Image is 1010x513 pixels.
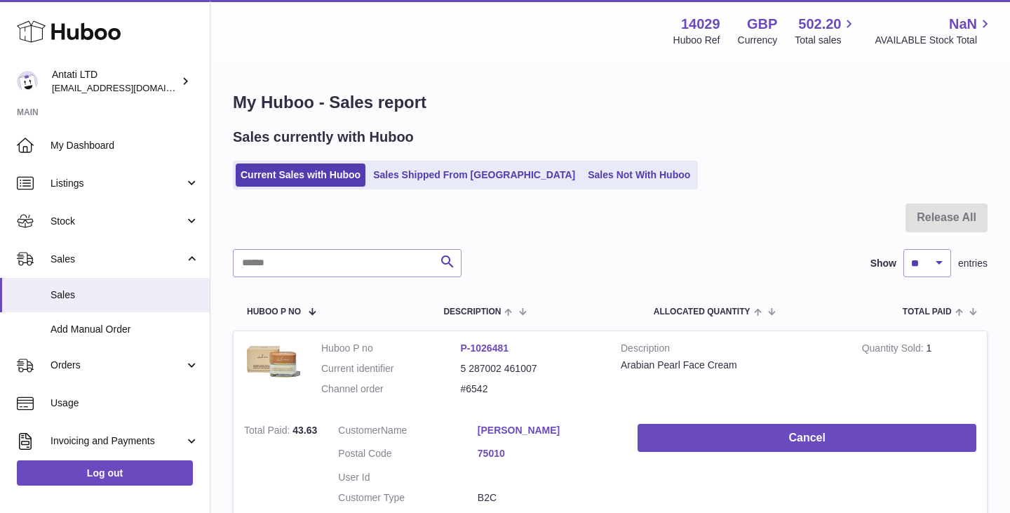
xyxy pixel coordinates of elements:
[851,331,987,413] td: 1
[461,362,600,375] dd: 5 287002 461007
[338,491,478,505] dt: Customer Type
[50,253,184,266] span: Sales
[338,447,478,464] dt: Postal Code
[236,164,365,187] a: Current Sales with Huboo
[583,164,695,187] a: Sales Not With Huboo
[478,491,617,505] dd: B2C
[478,424,617,437] a: [PERSON_NAME]
[621,359,841,372] div: Arabian Pearl Face Cream
[50,177,184,190] span: Listings
[461,382,600,396] dd: #6542
[50,139,199,152] span: My Dashboard
[798,15,841,34] span: 502.20
[50,397,199,410] span: Usage
[50,215,184,228] span: Stock
[443,307,501,317] span: Description
[738,34,778,47] div: Currency
[795,15,857,47] a: 502.20 Total sales
[52,68,178,95] div: Antati LTD
[958,257,988,270] span: entries
[949,15,977,34] span: NaN
[903,307,952,317] span: Total paid
[233,91,988,114] h1: My Huboo - Sales report
[50,323,199,336] span: Add Manual Order
[17,460,193,486] a: Log out
[52,82,206,93] span: [EMAIL_ADDRESS][DOMAIN_NAME]
[875,34,993,47] span: AVAILABLE Stock Total
[17,71,38,92] img: toufic@antatiskin.com
[673,34,720,47] div: Huboo Ref
[461,342,509,354] a: P-1026481
[321,342,461,355] dt: Huboo P no
[681,15,720,34] strong: 14029
[244,342,300,382] img: 1735332564.png
[321,362,461,375] dt: Current identifier
[247,307,301,317] span: Huboo P no
[338,425,381,436] span: Customer
[875,15,993,47] a: NaN AVAILABLE Stock Total
[478,447,617,460] a: 75010
[244,425,292,439] strong: Total Paid
[338,424,478,441] dt: Name
[862,342,927,357] strong: Quantity Sold
[870,257,896,270] label: Show
[50,434,184,448] span: Invoicing and Payments
[50,359,184,372] span: Orders
[50,288,199,302] span: Sales
[292,425,317,436] span: 43.63
[338,471,478,484] dt: User Id
[233,128,414,147] h2: Sales currently with Huboo
[795,34,857,47] span: Total sales
[747,15,777,34] strong: GBP
[321,382,461,396] dt: Channel order
[654,307,750,317] span: ALLOCATED Quantity
[638,424,976,453] button: Cancel
[368,164,580,187] a: Sales Shipped From [GEOGRAPHIC_DATA]
[621,342,841,359] strong: Description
